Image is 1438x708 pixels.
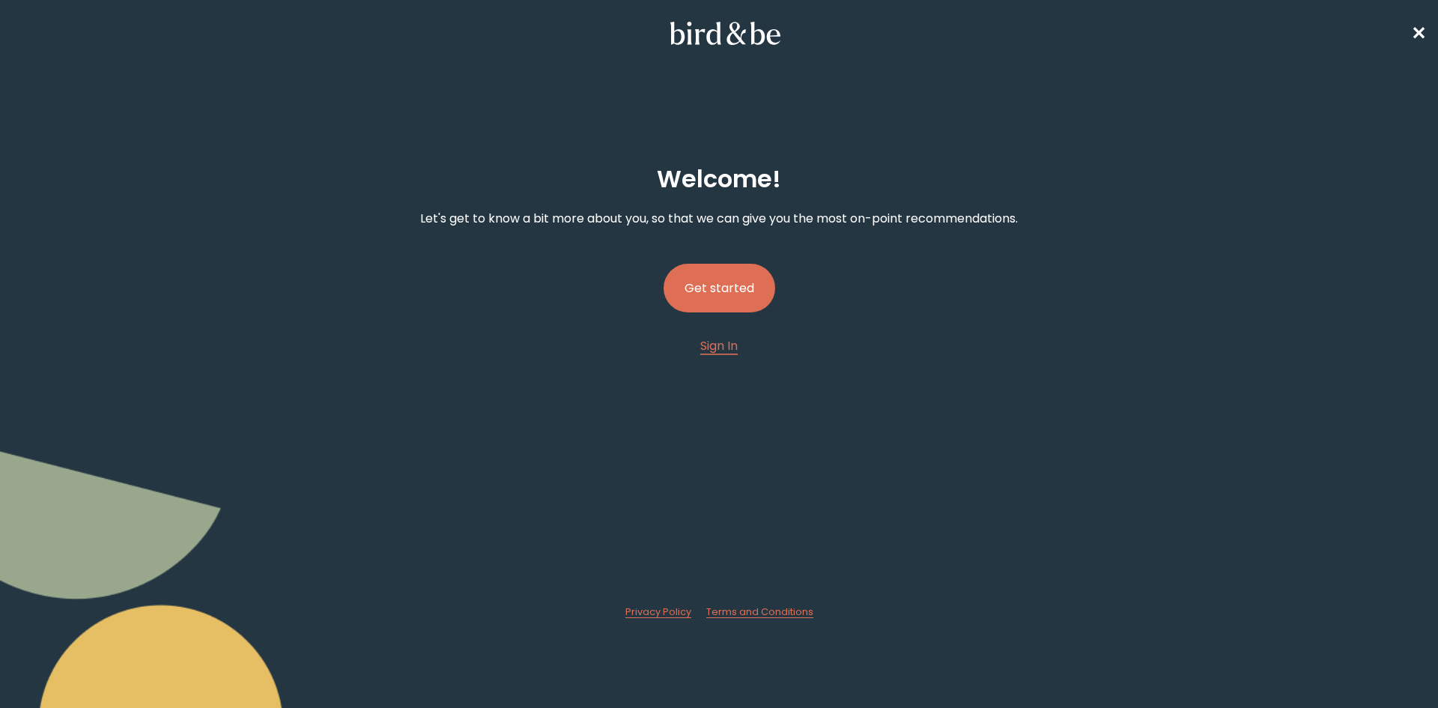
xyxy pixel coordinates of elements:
a: Terms and Conditions [706,605,813,619]
span: Privacy Policy [625,605,691,618]
span: ✕ [1411,21,1426,46]
h2: Welcome ! [657,161,781,197]
button: Get started [664,264,775,312]
a: Get started [664,240,775,336]
span: Sign In [700,337,738,354]
a: Sign In [700,336,738,355]
iframe: Gorgias live chat messenger [1363,638,1423,693]
a: Privacy Policy [625,605,691,619]
a: ✕ [1411,20,1426,46]
p: Let's get to know a bit more about you, so that we can give you the most on-point recommendations. [420,209,1018,228]
span: Terms and Conditions [706,605,813,618]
